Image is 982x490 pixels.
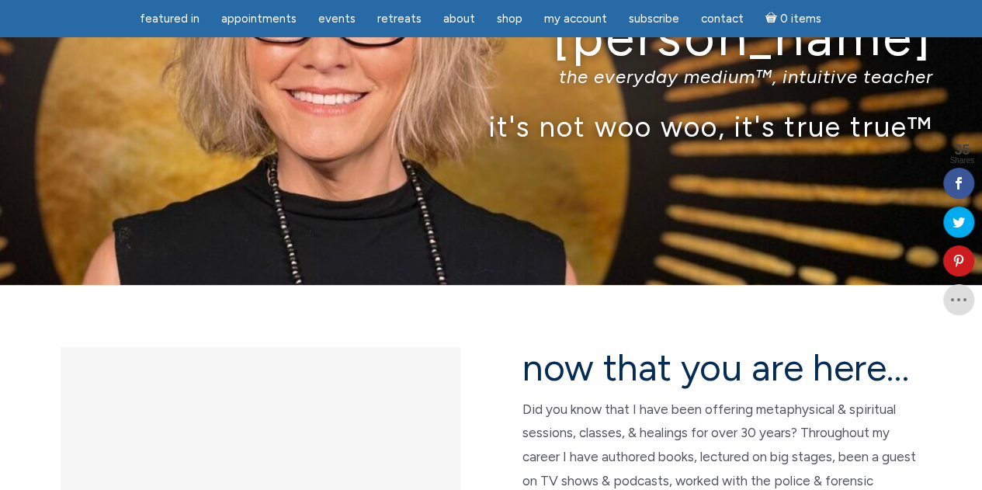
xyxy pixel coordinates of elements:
[522,347,922,388] h2: now that you are here…
[497,12,522,26] span: Shop
[140,12,200,26] span: featured in
[949,143,974,157] span: 35
[368,4,431,34] a: Retreats
[318,12,356,26] span: Events
[309,4,365,34] a: Events
[756,2,831,34] a: Cart0 items
[629,12,679,26] span: Subscribe
[701,12,744,26] span: Contact
[50,109,933,143] p: it's not woo woo, it's true true™
[544,12,607,26] span: My Account
[434,4,484,34] a: About
[377,12,422,26] span: Retreats
[443,12,475,26] span: About
[130,4,209,34] a: featured in
[488,4,532,34] a: Shop
[692,4,753,34] a: Contact
[535,4,616,34] a: My Account
[619,4,689,34] a: Subscribe
[779,13,821,25] span: 0 items
[50,8,933,66] h1: [PERSON_NAME]
[221,12,297,26] span: Appointments
[50,65,933,88] p: the everyday medium™, intuitive teacher
[765,12,780,26] i: Cart
[212,4,306,34] a: Appointments
[949,157,974,165] span: Shares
